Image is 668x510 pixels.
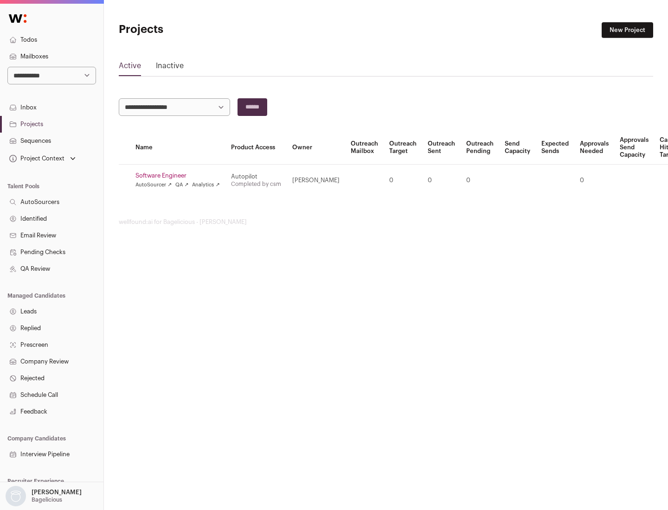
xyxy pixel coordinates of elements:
[614,131,654,165] th: Approvals Send Capacity
[422,165,461,197] td: 0
[135,181,172,189] a: AutoSourcer ↗
[574,131,614,165] th: Approvals Needed
[499,131,536,165] th: Send Capacity
[119,22,297,37] h1: Projects
[574,165,614,197] td: 0
[422,131,461,165] th: Outreach Sent
[602,22,653,38] a: New Project
[536,131,574,165] th: Expected Sends
[345,131,384,165] th: Outreach Mailbox
[6,486,26,506] img: nopic.png
[384,165,422,197] td: 0
[287,131,345,165] th: Owner
[231,173,281,180] div: Autopilot
[32,496,62,504] p: Bagelicious
[119,60,141,75] a: Active
[156,60,184,75] a: Inactive
[461,131,499,165] th: Outreach Pending
[32,489,82,496] p: [PERSON_NAME]
[135,172,220,179] a: Software Engineer
[287,165,345,197] td: [PERSON_NAME]
[231,181,281,187] a: Completed by csm
[4,9,32,28] img: Wellfound
[175,181,188,189] a: QA ↗
[119,218,653,226] footer: wellfound:ai for Bagelicious - [PERSON_NAME]
[7,155,64,162] div: Project Context
[130,131,225,165] th: Name
[192,181,219,189] a: Analytics ↗
[461,165,499,197] td: 0
[225,131,287,165] th: Product Access
[7,152,77,165] button: Open dropdown
[384,131,422,165] th: Outreach Target
[4,486,83,506] button: Open dropdown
